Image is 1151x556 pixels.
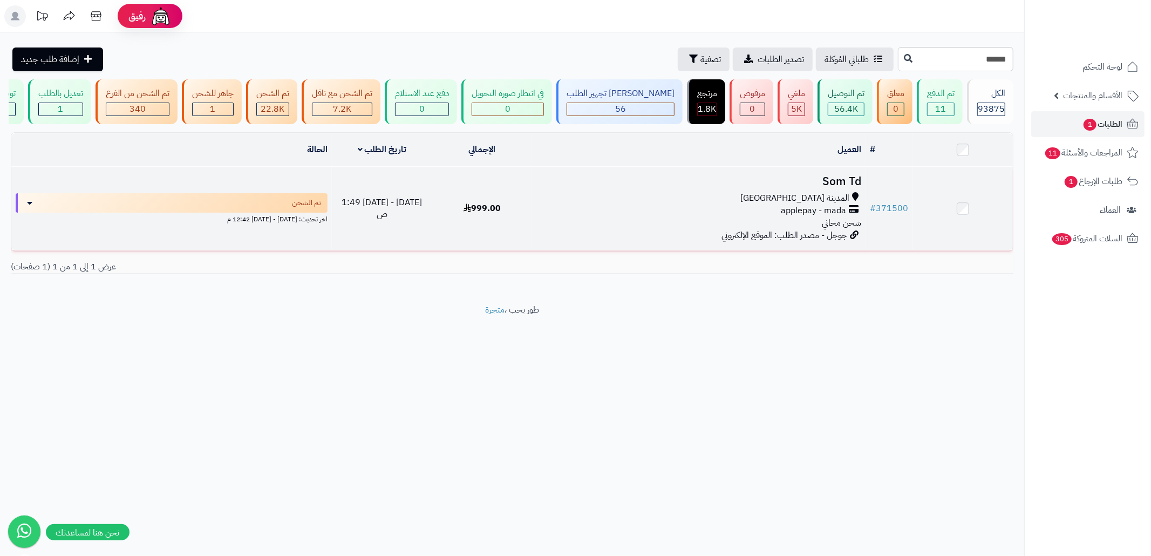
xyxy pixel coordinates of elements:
a: في انتظار صورة التحويل 0 [459,79,554,124]
span: applepay - mada [781,205,846,217]
div: [PERSON_NAME] تجهيز الطلب [567,87,675,100]
span: 56 [615,103,626,116]
div: 1 [39,103,83,116]
a: معلق 0 [875,79,915,124]
span: تصفية [700,53,721,66]
div: 0 [740,103,765,116]
div: مرفوض [740,87,765,100]
a: المراجعات والأسئلة11 [1031,140,1145,166]
span: السلات المتروكة [1051,231,1122,246]
div: تعديل بالطلب [38,87,83,100]
span: 56.4K [834,103,858,116]
span: طلباتي المُوكلة [825,53,869,66]
div: 56407 [828,103,864,116]
img: ai-face.png [150,5,172,27]
span: 1 [1065,176,1078,188]
div: 56 [567,103,674,116]
a: تحديثات المنصة [29,5,56,30]
a: تم الشحن 22.8K [244,79,299,124]
div: 22773 [257,103,289,116]
div: الكل [977,87,1005,100]
span: العملاء [1100,202,1121,218]
div: 11 [928,103,954,116]
a: تاريخ الطلب [358,143,407,156]
span: 1 [58,103,64,116]
a: الطلبات1 [1031,111,1145,137]
span: شحن مجاني [822,216,861,229]
div: 0 [396,103,448,116]
a: متجرة [485,303,505,316]
div: تم الشحن [256,87,289,100]
div: تم الدفع [927,87,955,100]
a: #371500 [870,202,908,215]
a: السلات المتروكة305 [1031,226,1145,252]
span: 0 [419,103,425,116]
span: طلبات الإرجاع [1064,174,1122,189]
button: تصفية [678,48,730,71]
span: 22.8K [261,103,285,116]
span: 340 [130,103,146,116]
a: تعديل بالطلب 1 [26,79,93,124]
span: [DATE] - [DATE] 1:49 ص [342,196,422,221]
a: الحالة [307,143,328,156]
div: 4950 [788,103,805,116]
div: تم التوصيل [828,87,864,100]
span: 5K [791,103,802,116]
span: 7.2K [333,103,351,116]
div: 1 [193,103,233,116]
div: جاهز للشحن [192,87,234,100]
div: في انتظار صورة التحويل [472,87,544,100]
a: تم الشحن من الفرع 340 [93,79,180,124]
div: اخر تحديث: [DATE] - [DATE] 12:42 م [16,213,328,224]
span: 1.8K [698,103,717,116]
a: جاهز للشحن 1 [180,79,244,124]
div: 1800 [698,103,717,116]
span: رفيق [128,10,146,23]
a: العميل [837,143,861,156]
a: تم التوصيل 56.4K [815,79,875,124]
span: 1 [210,103,216,116]
a: طلبات الإرجاع1 [1031,168,1145,194]
a: # [870,143,875,156]
div: 340 [106,103,169,116]
div: دفع عند الاستلام [395,87,449,100]
a: تم الدفع 11 [915,79,965,124]
span: 11 [936,103,946,116]
span: 0 [893,103,898,116]
span: جوجل - مصدر الطلب: الموقع الإلكتروني [721,229,847,242]
div: عرض 1 إلى 1 من 1 (1 صفحات) [3,261,512,273]
div: 0 [472,103,543,116]
span: 0 [750,103,755,116]
span: تم الشحن [292,198,321,208]
div: تم الشحن مع ناقل [312,87,372,100]
a: مرتجع 1.8K [685,79,727,124]
a: مرفوض 0 [727,79,775,124]
a: دفع عند الاستلام 0 [383,79,459,124]
span: # [870,202,876,215]
span: 1 [1084,119,1096,131]
span: المراجعات والأسئلة [1044,145,1122,160]
span: 999.00 [464,202,501,215]
span: إضافة طلب جديد [21,53,79,66]
h3: Som Td [536,175,861,188]
span: 93875 [978,103,1005,116]
span: الطلبات [1082,117,1122,132]
span: 0 [505,103,510,116]
a: الكل93875 [965,79,1016,124]
div: ملغي [788,87,805,100]
span: 11 [1045,147,1060,159]
span: تصدير الطلبات [758,53,804,66]
a: تصدير الطلبات [733,48,813,71]
a: ملغي 5K [775,79,815,124]
span: 305 [1052,233,1072,245]
span: المدينة [GEOGRAPHIC_DATA] [740,192,849,205]
div: معلق [887,87,904,100]
a: الإجمالي [469,143,496,156]
a: طلباتي المُوكلة [816,48,894,71]
div: 0 [888,103,904,116]
span: لوحة التحكم [1082,59,1122,74]
div: 7223 [312,103,372,116]
a: إضافة طلب جديد [12,48,103,71]
span: الأقسام والمنتجات [1063,88,1122,103]
a: لوحة التحكم [1031,54,1145,80]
